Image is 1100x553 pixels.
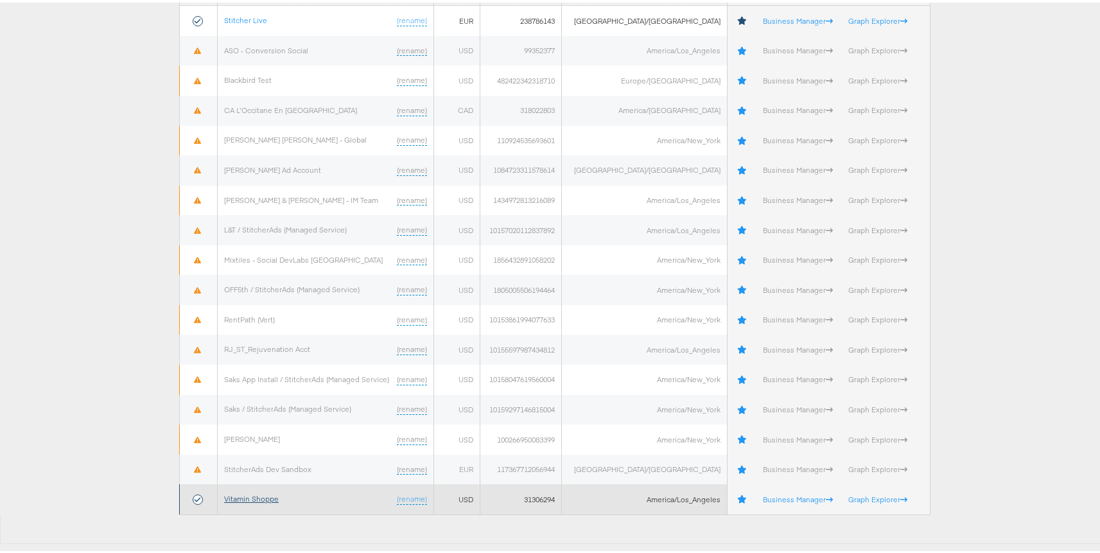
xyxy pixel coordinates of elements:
a: CA L'Occitane En [GEOGRAPHIC_DATA] [224,103,357,112]
a: Graph Explorer [848,162,907,172]
a: Stitcher Live [224,13,267,22]
a: (rename) [397,432,427,443]
a: Business Manager [763,402,833,412]
a: Graph Explorer [848,223,907,233]
a: Business Manager [763,162,833,172]
a: Business Manager [763,252,833,262]
td: CAD [433,93,480,123]
td: 1084723311578614 [480,153,561,183]
td: USD [433,63,480,93]
td: 100266950083399 [480,422,561,452]
a: (rename) [397,132,427,143]
a: Graph Explorer [848,133,907,143]
td: America/New_York [562,362,728,392]
a: [PERSON_NAME] Ad Account [224,162,321,172]
a: Graph Explorer [848,312,907,322]
td: USD [433,303,480,333]
td: 1434972813216089 [480,183,561,213]
a: Business Manager [763,73,833,83]
td: [GEOGRAPHIC_DATA]/[GEOGRAPHIC_DATA] [562,153,728,183]
a: [PERSON_NAME] [PERSON_NAME] - Global [224,132,367,142]
a: Business Manager [763,372,833,382]
td: 10157020112837892 [480,213,561,243]
td: America/Los_Angeles [562,33,728,64]
td: 1805005506194464 [480,272,561,303]
a: Graph Explorer [848,73,907,83]
a: Graph Explorer [848,103,907,112]
a: Graph Explorer [848,492,907,502]
a: Graph Explorer [848,342,907,352]
td: America/Los_Angeles [562,183,728,213]
td: Europe/[GEOGRAPHIC_DATA] [562,63,728,93]
td: 31306294 [480,482,561,512]
td: USD [433,183,480,213]
a: (rename) [397,342,427,353]
td: America/[GEOGRAPHIC_DATA] [562,93,728,123]
td: [GEOGRAPHIC_DATA]/[GEOGRAPHIC_DATA] [562,452,728,482]
td: USD [433,213,480,243]
td: USD [433,362,480,392]
a: Graph Explorer [848,13,907,23]
a: Business Manager [763,312,833,322]
td: America/New_York [562,272,728,303]
a: (rename) [397,162,427,173]
td: 238786143 [480,3,561,33]
td: USD [433,153,480,183]
td: EUR [433,3,480,33]
td: America/Los_Angeles [562,482,728,512]
a: (rename) [397,222,427,233]
a: (rename) [397,491,427,502]
td: EUR [433,452,480,482]
td: 482422342318710 [480,63,561,93]
a: (rename) [397,401,427,412]
td: USD [433,243,480,273]
a: Business Manager [763,462,833,471]
a: Graph Explorer [848,462,907,471]
td: 10155597987434812 [480,332,561,362]
a: (rename) [397,43,427,54]
a: Business Manager [763,342,833,352]
a: RJ_ST_Rejuvenation Acct [224,342,310,351]
td: 10159297146815004 [480,392,561,423]
td: 110924535693601 [480,123,561,154]
td: USD [433,33,480,64]
td: USD [433,272,480,303]
a: (rename) [397,312,427,323]
a: ASO - Conversion Social [224,43,308,53]
a: L&T / StitcherAds (Managed Service) [224,222,347,232]
td: America/New_York [562,422,728,452]
a: Graph Explorer [848,402,907,412]
td: USD [433,392,480,423]
a: Business Manager [763,103,833,112]
td: 10153861994077633 [480,303,561,333]
a: (rename) [397,252,427,263]
a: (rename) [397,73,427,83]
td: [GEOGRAPHIC_DATA]/[GEOGRAPHIC_DATA] [562,3,728,33]
td: 10158047619560004 [480,362,561,392]
a: Business Manager [763,223,833,233]
a: Graph Explorer [848,372,907,382]
td: 99352377 [480,33,561,64]
td: America/Los_Angeles [562,332,728,362]
a: Vitamin Shoppe [224,491,279,501]
td: 318022803 [480,93,561,123]
a: (rename) [397,13,427,24]
a: [PERSON_NAME] & [PERSON_NAME] - IM Team [224,193,378,202]
a: (rename) [397,103,427,114]
td: USD [433,123,480,154]
a: Graph Explorer [848,252,907,262]
a: Saks App Install / StitcherAds (Managed Service) [224,372,389,382]
td: America/New_York [562,392,728,423]
a: Business Manager [763,13,833,23]
td: 1856432891058202 [480,243,561,273]
a: (rename) [397,462,427,473]
a: Graph Explorer [848,283,907,292]
a: (rename) [397,372,427,383]
td: America/Los_Angeles [562,213,728,243]
a: Graph Explorer [848,432,907,442]
a: Business Manager [763,283,833,292]
a: Saks / StitcherAds (Managed Service) [224,401,351,411]
a: Graph Explorer [848,193,907,202]
td: USD [433,422,480,452]
a: Graph Explorer [848,43,907,53]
